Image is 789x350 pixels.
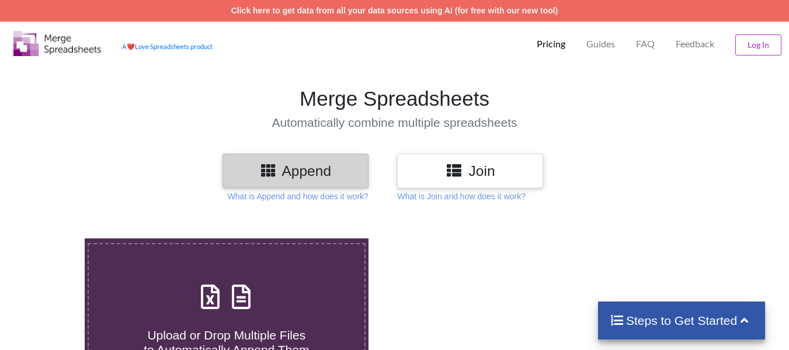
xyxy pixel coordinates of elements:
[586,38,615,50] p: Guides
[397,190,525,202] p: What is Join and how does it work?
[127,43,135,50] span: heart
[231,162,360,179] h3: Append
[406,162,534,179] h3: Join
[636,38,655,50] p: FAQ
[676,39,714,48] span: Feedback
[13,31,101,56] img: Logo.png
[610,313,754,328] h4: Steps to Get Started
[735,34,781,56] button: Log In
[537,38,565,50] p: Pricing
[122,43,213,50] a: AheartLove Spreadsheets product
[228,190,369,202] p: What is Append and how does it work?
[231,6,558,15] a: Click here to get data from all your data sources using AI (for free with our new tool)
